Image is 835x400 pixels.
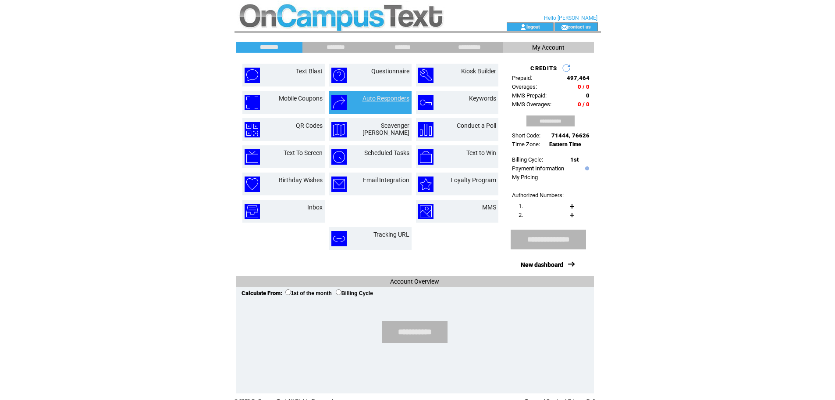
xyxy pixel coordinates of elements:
[331,149,347,165] img: scheduled-tasks.png
[296,68,323,75] a: Text Blast
[363,177,409,184] a: Email Integration
[279,177,323,184] a: Birthday Wishes
[526,24,540,29] a: logout
[512,174,538,180] a: My Pricing
[245,68,260,83] img: text-blast.png
[583,166,589,170] img: help.gif
[549,141,581,148] span: Eastern Time
[570,156,579,163] span: 1st
[457,122,496,129] a: Conduct a Poll
[245,95,260,110] img: mobile-coupons.png
[336,289,341,295] input: Billing Cycle
[418,122,433,137] img: conduct-a-poll.png
[418,149,433,165] img: text-to-win.png
[512,132,540,139] span: Short Code:
[364,149,409,156] a: Scheduled Tasks
[245,149,260,165] img: text-to-screen.png
[567,75,590,81] span: 497,464
[390,278,439,285] span: Account Overview
[362,95,409,102] a: Auto Responders
[512,141,540,148] span: Time Zone:
[561,24,568,31] img: contact_us_icon.gif
[512,192,564,198] span: Authorized Numbers:
[512,92,547,99] span: MMS Prepaid:
[512,101,551,108] span: MMS Overages:
[578,101,590,108] span: 0 / 0
[521,261,563,268] a: New dashboard
[451,177,496,184] a: Loyalty Program
[285,290,332,296] label: 1st of the month
[331,68,347,83] img: questionnaire.png
[279,95,323,102] a: Mobile Coupons
[551,132,590,139] span: 71444, 76626
[307,204,323,211] a: Inbox
[418,95,433,110] img: keywords.png
[331,122,347,137] img: scavenger-hunt.png
[373,231,409,238] a: Tracking URL
[331,231,347,246] img: tracking-url.png
[418,68,433,83] img: kiosk-builder.png
[519,203,523,209] span: 1.
[331,95,347,110] img: auto-responders.png
[285,289,291,295] input: 1st of the month
[245,204,260,219] img: inbox.png
[482,204,496,211] a: MMS
[512,156,543,163] span: Billing Cycle:
[532,44,565,51] span: My Account
[568,24,591,29] a: contact us
[544,15,597,21] span: Hello [PERSON_NAME]
[242,290,282,296] span: Calculate From:
[520,24,526,31] img: account_icon.gif
[371,68,409,75] a: Questionnaire
[530,65,557,72] span: CREDITS
[418,204,433,219] img: mms.png
[245,177,260,192] img: birthday-wishes.png
[586,92,590,99] span: 0
[245,122,260,137] img: qr-codes.png
[336,290,373,296] label: Billing Cycle
[512,165,564,172] a: Payment Information
[296,122,323,129] a: QR Codes
[519,212,523,218] span: 2.
[578,83,590,90] span: 0 / 0
[331,177,347,192] img: email-integration.png
[418,177,433,192] img: loyalty-program.png
[512,83,537,90] span: Overages:
[284,149,323,156] a: Text To Screen
[466,149,496,156] a: Text to Win
[469,95,496,102] a: Keywords
[362,122,409,136] a: Scavenger [PERSON_NAME]
[461,68,496,75] a: Kiosk Builder
[512,75,532,81] span: Prepaid:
